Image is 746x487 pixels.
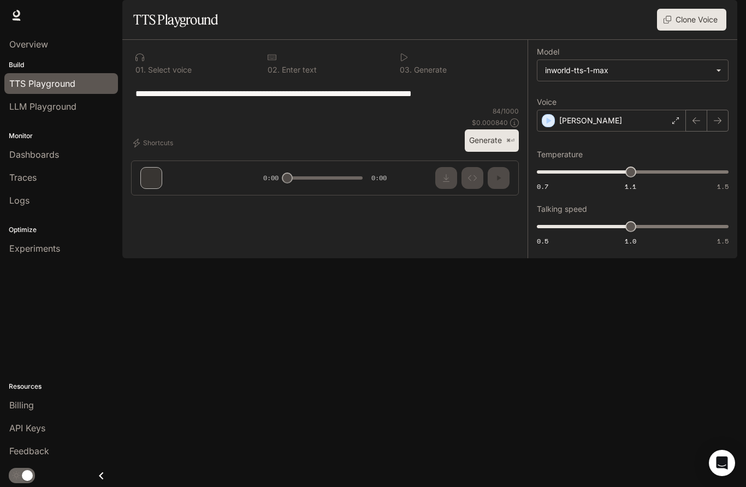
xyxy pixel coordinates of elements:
[709,450,735,476] div: Open Intercom Messenger
[537,205,587,213] p: Talking speed
[268,66,280,74] p: 0 2 .
[545,65,711,76] div: inworld-tts-1-max
[133,9,218,31] h1: TTS Playground
[131,134,177,152] button: Shortcuts
[657,9,726,31] button: Clone Voice
[135,66,146,74] p: 0 1 .
[625,236,636,246] span: 1.0
[537,98,556,106] p: Voice
[400,66,412,74] p: 0 3 .
[717,182,729,191] span: 1.5
[537,151,583,158] p: Temperature
[493,106,519,116] p: 84 / 1000
[537,48,559,56] p: Model
[506,138,514,144] p: ⌘⏎
[280,66,317,74] p: Enter text
[537,182,548,191] span: 0.7
[412,66,447,74] p: Generate
[465,129,519,152] button: Generate⌘⏎
[625,182,636,191] span: 1.1
[146,66,192,74] p: Select voice
[537,236,548,246] span: 0.5
[537,60,728,81] div: inworld-tts-1-max
[559,115,622,126] p: [PERSON_NAME]
[717,236,729,246] span: 1.5
[472,118,508,127] p: $ 0.000840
